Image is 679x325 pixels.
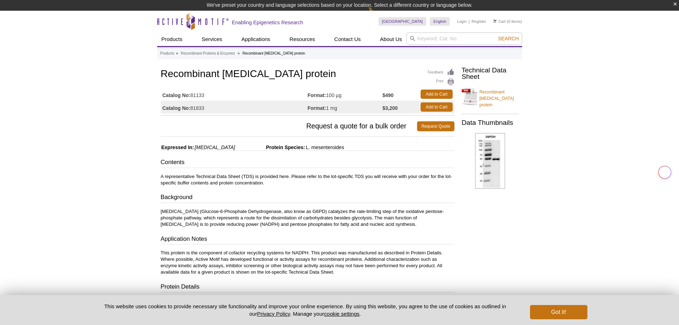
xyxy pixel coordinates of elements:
a: Services [197,32,227,46]
span: L. mesenteroides [305,144,344,150]
a: Resources [285,32,319,46]
a: Request Quote [417,121,454,131]
h2: Enabling Epigenetics Research [232,19,303,26]
h1: Recombinant [MEDICAL_DATA] protein [161,68,454,81]
h3: Application Notes [161,235,454,245]
a: About Us [376,32,406,46]
a: Register [472,19,486,24]
a: Add to Cart [421,102,453,112]
span: Request a quote for a bulk order [161,121,417,131]
a: Privacy Policy [257,311,290,317]
span: Protein Species: [236,144,305,150]
a: English [430,17,450,26]
p: [MEDICAL_DATA] (Glucose-6-Phosphate Dehydrogenase, also know as G6PD) catalyzes the rate-limiting... [161,208,454,228]
p: A representative Technical Data Sheet (TDS) is provided here. Please refer to the lot-specific TD... [161,173,454,186]
h3: Protein Details [161,283,454,293]
li: » [176,51,178,55]
a: Login [457,19,467,24]
a: Products [157,32,187,46]
span: Search [498,36,519,41]
img: Your Cart [493,19,497,23]
strong: Catalog No: [163,105,191,111]
h2: Technical Data Sheet [462,67,519,80]
span: Expressed In: [161,144,194,150]
h3: Background [161,193,454,203]
a: [GEOGRAPHIC_DATA] [379,17,427,26]
h3: Contents [161,158,454,168]
td: 81833 [161,101,308,113]
button: cookie settings [324,311,359,317]
p: This protein is the component of cofactor recycling systems for NADPH. This product was manufactu... [161,250,454,275]
button: Got it! [530,305,587,319]
h2: Data Thumbnails [462,120,519,126]
p: This website uses cookies to provide necessary site functionality and improve your online experie... [92,303,519,318]
i: [MEDICAL_DATA] [195,144,235,150]
strong: $490 [382,92,393,98]
a: Add to Cart [421,90,453,99]
li: Recombinant [MEDICAL_DATA] protein [242,51,305,55]
td: 100 µg [308,88,382,101]
button: Search [496,35,521,42]
a: Contact Us [330,32,365,46]
strong: Catalog No: [163,92,191,98]
strong: Format: [308,92,326,98]
a: Feedback [428,68,454,76]
img: Recombinant G6PDH protein gel [475,133,505,189]
a: Applications [237,32,274,46]
input: Keyword, Cat. No. [406,32,522,45]
a: Products [160,50,174,57]
td: 1 mg [308,101,382,113]
img: Change Here [368,5,387,22]
a: Recombinant [MEDICAL_DATA] protein [462,85,519,108]
a: Print [428,78,454,86]
li: | [469,17,470,26]
td: 81133 [161,88,308,101]
a: Recombinant Proteins & Enzymes [181,50,235,57]
li: » [238,51,240,55]
a: Cart [493,19,506,24]
strong: Format: [308,105,326,111]
strong: $3,200 [382,105,398,111]
li: (0 items) [493,17,522,26]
